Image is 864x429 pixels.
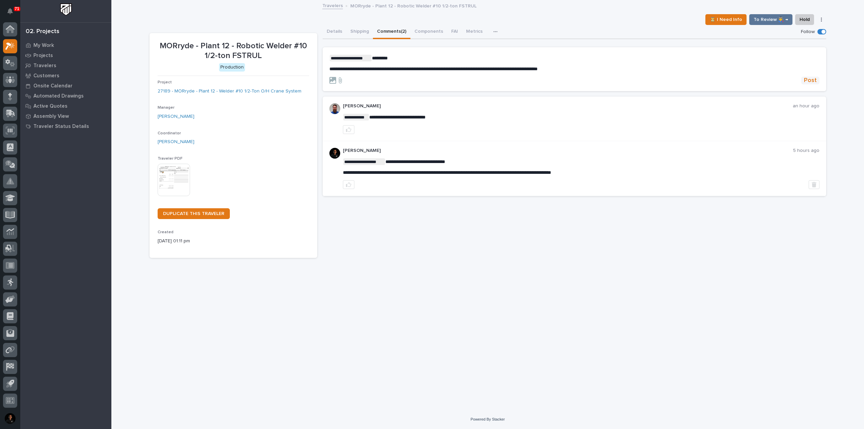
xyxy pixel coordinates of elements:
button: Details [323,25,346,39]
a: [PERSON_NAME] [158,138,194,145]
p: [PERSON_NAME] [343,148,793,154]
button: Comments (2) [373,25,410,39]
span: Traveler PDF [158,157,183,161]
p: Active Quotes [33,103,67,109]
p: My Work [33,43,54,49]
span: Project [158,80,172,84]
a: Travelers [20,60,111,71]
p: MORryde - Plant 12 - Robotic Welder #10 1/2-ton FSTRUL [350,2,477,9]
button: users-avatar [3,411,17,426]
span: Post [804,77,817,84]
img: 1cuUYOxSRWZudHgABrOC [329,148,340,159]
img: 6hTokn1ETDGPf9BPokIQ [329,103,340,114]
a: Travelers [322,1,343,9]
span: Manager [158,106,174,110]
p: [DATE] 01:11 pm [158,238,309,245]
p: 71 [15,6,19,11]
a: Projects [20,50,111,60]
a: Active Quotes [20,101,111,111]
button: Components [410,25,447,39]
p: MORryde - Plant 12 - Robotic Welder #10 1/2-ton FSTRUL [158,41,309,61]
button: ⏳ I Need Info [705,14,747,25]
button: FAI [447,25,462,39]
img: Workspace Logo [60,3,72,16]
a: My Work [20,40,111,50]
p: Assembly View [33,113,69,119]
button: Shipping [346,25,373,39]
p: Customers [33,73,59,79]
a: Customers [20,71,111,81]
p: [PERSON_NAME] [343,103,793,109]
a: DUPLICATE THIS TRAVELER [158,208,230,219]
p: 5 hours ago [793,148,819,154]
p: Travelers [33,63,56,69]
p: Projects [33,53,53,59]
button: To Review 👨‍🏭 → [749,14,792,25]
p: Onsite Calendar [33,83,73,89]
button: Post [801,77,819,84]
a: Traveler Status Details [20,121,111,131]
span: Coordinator [158,131,181,135]
button: Metrics [462,25,487,39]
button: Notifications [3,4,17,18]
span: Created [158,230,173,234]
span: DUPLICATE THIS TRAVELER [163,211,224,216]
button: like this post [343,180,354,189]
span: To Review 👨‍🏭 → [754,16,788,24]
div: Production [219,63,245,72]
a: Onsite Calendar [20,81,111,91]
a: Powered By Stacker [470,417,505,421]
p: Traveler Status Details [33,124,89,130]
div: 02. Projects [26,28,59,35]
p: Follow [801,29,815,35]
button: like this post [343,125,354,134]
div: Notifications71 [8,8,17,19]
a: Assembly View [20,111,111,121]
span: ⏳ I Need Info [710,16,742,24]
a: 27189 - MORryde - Plant 12 - Welder #10 1/2-Ton O/H Crane System [158,88,301,95]
a: Automated Drawings [20,91,111,101]
span: Hold [800,16,810,24]
a: [PERSON_NAME] [158,113,194,120]
button: Delete post [809,180,819,189]
p: an hour ago [793,103,819,109]
button: Hold [795,14,814,25]
p: Automated Drawings [33,93,84,99]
